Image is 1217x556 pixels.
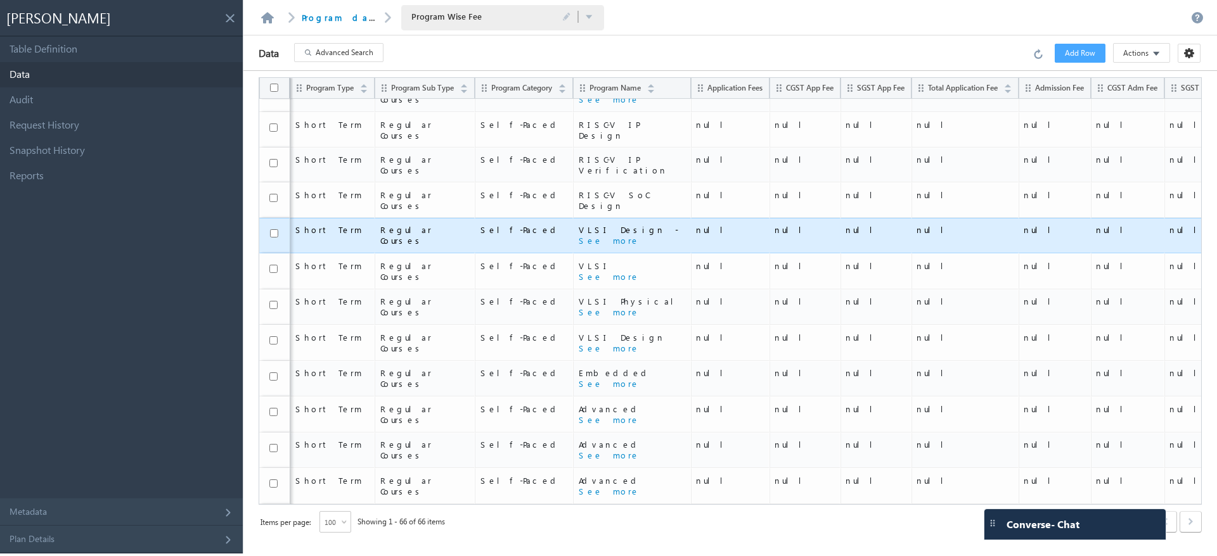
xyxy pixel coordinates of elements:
span: null [775,439,834,450]
button: See more [579,94,640,105]
span: Program Wise Fee [411,11,538,22]
span: VLSI Physical Design - Campus Connect [579,296,685,306]
span: RISC-V SoC Design [579,189,685,211]
span: null [917,475,1012,486]
span: VLSI Verification - Campus Connect [579,260,685,271]
span: CGST App Fee [786,84,834,92]
span: null [1096,224,1158,235]
span: null [1024,475,1085,486]
span: null [917,119,1012,130]
span: Short Term [295,296,369,306]
span: null [846,332,905,343]
span: null [1096,154,1158,165]
a: Program Sub Type [391,82,468,91]
span: Short Term [295,260,369,271]
button: Add Row [1055,44,1105,63]
span: Advanced Embedded System Design - C programming [579,439,685,450]
span: null [846,475,905,486]
button: Advanced Search [294,43,383,62]
span: null [1024,119,1085,130]
button: See more [579,450,640,461]
span: SGST App Fee [857,84,905,92]
span: Self-Paced [480,475,567,486]
span: Self-Paced [480,119,567,130]
span: null [1096,332,1158,343]
button: Click to switch tables [585,11,594,23]
span: null [846,439,905,450]
span: Embedded System Design - Campus Connect [579,367,685,378]
span: null [917,154,1012,165]
span: null [1096,260,1158,271]
span: null [846,154,905,165]
span: Self-Paced [480,439,567,450]
span: CGST Adm Fee [1107,84,1157,92]
button: See more [579,486,640,497]
span: Regular Courses [380,189,469,211]
span: Regular Courses [380,224,469,246]
span: Self-Paced [480,260,567,271]
button: See more [579,343,640,354]
span: Regular Courses [380,296,469,317]
span: Short Term [295,224,369,235]
span: null [1024,224,1085,235]
span: null [1024,260,1085,271]
span: null [1096,403,1158,414]
span: 1 [1073,517,1093,529]
span: null [696,475,763,486]
label: Data [243,37,294,69]
span: Regular Courses [380,332,469,353]
span: Items per page: [259,515,313,529]
button: See more [579,378,640,389]
span: Regular Courses [380,403,469,425]
a: Program Name [589,82,655,91]
span: null [775,296,834,306]
span: Self-Paced [480,403,567,414]
span: null [917,403,1012,414]
button: See more [579,271,640,282]
span: null [696,154,763,165]
span: VLSI Design - Campus Connect [579,224,685,235]
span: Add Row [1065,47,1095,59]
span: null [775,224,834,235]
span: null [917,367,1012,378]
span: Short Term [295,189,369,200]
span: null [696,296,763,306]
a: Program Type [306,82,368,91]
span: Regular Courses [380,367,469,389]
span: null [846,403,905,414]
span: null [696,403,763,414]
span: null [917,189,1012,200]
span: null [1096,475,1158,486]
span: Regular Courses [380,439,469,460]
button: See more [579,414,640,426]
span: Regular Courses [380,119,469,141]
span: Short Term [295,367,369,378]
span: Short Term [295,403,369,414]
button: Actions [1113,43,1170,63]
span: null [917,296,1012,306]
span: null [696,439,763,450]
span: Regular Courses [380,154,469,175]
span: 100 [320,517,340,528]
span: null [917,332,1012,343]
span: null [917,224,1012,235]
span: null [775,260,834,271]
span: null [1024,332,1085,343]
span: Regular Courses [380,260,469,282]
span: null [846,260,905,271]
a: Refresh Table [1033,47,1047,59]
span: null [696,367,763,378]
span: null [775,332,834,343]
a: Help documentation for this page. [1191,11,1204,24]
span: null [696,260,763,271]
span: Converse - Chat [1007,519,1079,530]
span: null [696,189,763,200]
a: Total Application Fee [928,82,1012,91]
a: Program Category [491,82,566,91]
span: null [775,475,834,486]
span: Admission Fee [1035,84,1084,92]
span: Regular Courses [380,475,469,496]
span: Application Fees [707,84,763,92]
span: null [775,403,834,414]
div: Program database [302,11,378,24]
